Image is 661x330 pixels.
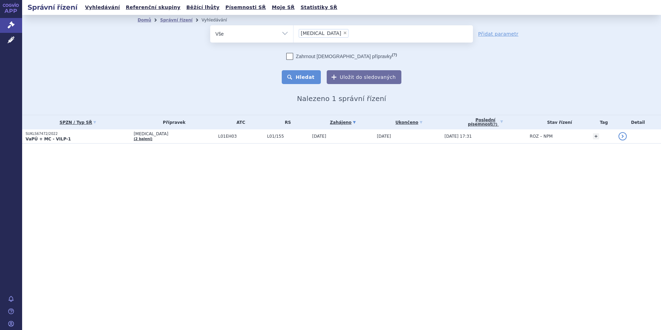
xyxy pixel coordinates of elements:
a: Vyhledávání [83,3,122,12]
button: Hledat [282,70,321,84]
a: (2 balení) [134,137,152,141]
span: × [343,31,347,35]
a: Statistiky SŘ [298,3,339,12]
th: Přípravek [130,115,215,129]
th: Stav řízení [526,115,589,129]
th: Detail [615,115,661,129]
a: + [593,133,599,139]
a: Zahájeno [312,118,373,127]
a: SPZN / Typ SŘ [26,118,130,127]
span: [DATE] [377,134,391,139]
a: Správní řízení [160,18,193,22]
h2: Správní řízení [22,2,83,12]
p: SUKLS67472/2022 [26,131,130,136]
a: Běžící lhůty [184,3,222,12]
strong: VaPÚ + MC - VILP-1 [26,137,71,141]
a: Písemnosti SŘ [223,3,268,12]
span: [MEDICAL_DATA] [301,31,341,36]
span: [DATE] [312,134,326,139]
span: Nalezeno 1 správní řízení [297,94,386,103]
input: [MEDICAL_DATA] [351,29,354,37]
th: RS [263,115,309,129]
a: Poslednípísemnost(?) [445,115,527,129]
button: Uložit do sledovaných [327,70,401,84]
a: Moje SŘ [270,3,297,12]
a: Domů [138,18,151,22]
a: Přidat parametr [478,30,519,37]
li: Vyhledávání [202,15,236,25]
span: [DATE] 17:31 [445,134,472,139]
span: ROZ – NPM [530,134,552,139]
th: ATC [215,115,263,129]
a: Referenční skupiny [124,3,183,12]
a: Ukončeno [377,118,441,127]
span: [MEDICAL_DATA] [134,131,215,136]
abbr: (?) [492,122,497,127]
span: L01/155 [267,134,309,139]
li: Vyxeos [299,29,348,38]
span: L01EH03 [218,134,263,139]
a: detail [618,132,627,140]
th: Tag [589,115,615,129]
abbr: (?) [392,53,397,57]
label: Zahrnout [DEMOGRAPHIC_DATA] přípravky [286,53,397,60]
